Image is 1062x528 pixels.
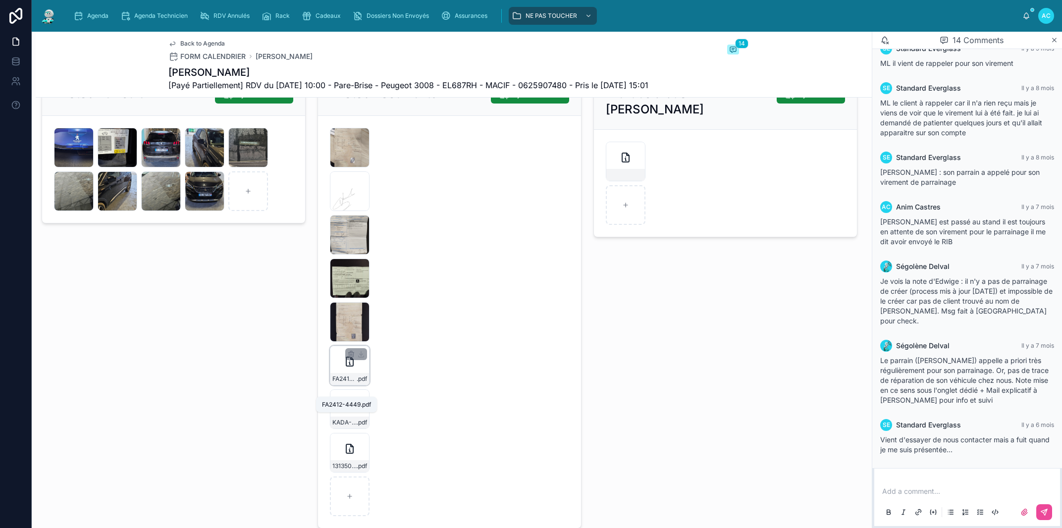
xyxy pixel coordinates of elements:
span: Cadeaux [316,12,341,20]
span: Standard Everglass [896,83,961,93]
span: Il y a 7 mois [1021,342,1054,349]
span: Back to Agenda [180,40,225,48]
span: KADA-REMIL---FA2412-4449_. [332,419,357,426]
span: RDV Annulés [213,12,250,20]
a: FORM CALENDRIER [168,52,246,61]
span: Il y a 7 mois [1021,263,1054,270]
span: Standard Everglass [896,420,961,430]
span: SE [883,154,890,161]
a: Rack [259,7,297,25]
span: .pdf [357,462,367,470]
a: NE PAS TOUCHER [509,7,597,25]
button: 14 [727,45,739,56]
span: ML le client à rappeler car il n'a rien reçu mais je viens de voir que le virement lui à été fait... [880,99,1042,137]
h2: Pré-déclaration [PERSON_NAME] [606,86,777,117]
span: SE [883,421,890,429]
a: RDV Annulés [197,7,257,25]
span: ML il vient de rappeler pour son virement [880,59,1013,67]
span: Rack [275,12,290,20]
img: App logo [40,8,57,24]
a: Cadeaux [299,7,348,25]
a: [PERSON_NAME] [256,52,313,61]
span: Assurances [455,12,487,20]
span: [PERSON_NAME] : son parrain a appelé pour son virement de parrainage [880,168,1040,186]
span: Dossiers Non Envoyés [367,12,429,20]
span: AC [1042,12,1051,20]
a: Back to Agenda [168,40,225,48]
span: Agenda Technicien [134,12,188,20]
span: .pdf [357,375,367,383]
span: Standard Everglass [896,153,961,162]
span: Agenda [87,12,108,20]
span: Anim Castres [896,202,941,212]
span: [PERSON_NAME] est passé au stand il est toujours en attente de son virement pour le parrainage il... [880,217,1046,246]
span: 13135000800420264018452 [332,462,357,470]
span: Je vois la note d'Edwige : il n'y a pas de parrainage de créer (process mis à jour [DATE]) et imp... [880,277,1053,325]
span: 14 [735,39,748,49]
a: Assurances [438,7,494,25]
span: NE PAS TOUCHER [526,12,577,20]
span: Ségolène Delval [896,262,950,271]
a: Agenda Technicien [117,7,195,25]
h1: [PERSON_NAME] [168,65,648,79]
span: SE [883,84,890,92]
span: Le parrain ([PERSON_NAME]) appelle a priori très régulièrement pour son parrainage. Or, pas de tr... [880,356,1049,404]
span: Vient d'essayer de nous contacter mais a fuit quand je me suis présentée... [880,435,1050,454]
span: AC [882,203,891,211]
span: FA2412-4449 [332,375,357,383]
span: .pdf [357,419,367,426]
span: 14 Comments [953,34,1004,46]
span: FORM CALENDRIER [180,52,246,61]
span: [Payé Partiellement] RDV du [DATE] 10:00 - Pare-Brise - Peugeot 3008 - EL687RH - MACIF - 06259074... [168,79,648,91]
div: FA2412-4449.pdf [322,401,371,409]
span: Il y a 8 mois [1021,84,1054,92]
span: Il y a 6 mois [1021,421,1054,428]
a: Agenda [70,7,115,25]
span: Il y a 8 mois [1021,154,1054,161]
a: Dossiers Non Envoyés [350,7,436,25]
span: Il y a 7 mois [1021,203,1054,211]
div: scrollable content [65,5,1022,27]
span: Ségolène Delval [896,341,950,351]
